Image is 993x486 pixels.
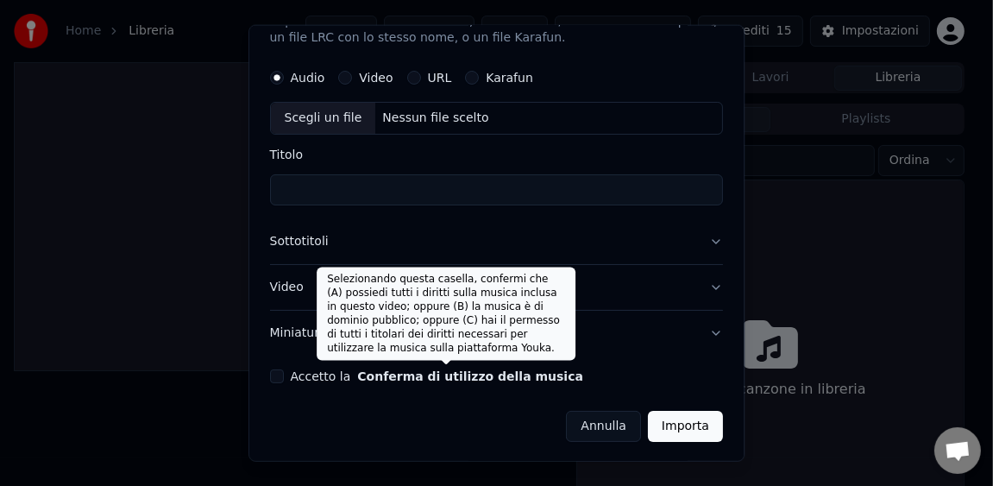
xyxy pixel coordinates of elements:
[270,219,724,264] button: Sottotitoli
[428,72,452,84] label: URL
[270,265,724,310] button: Video
[291,72,325,84] label: Audio
[376,110,496,127] div: Nessun file scelto
[567,411,642,442] button: Annulla
[271,103,376,134] div: Scegli un file
[270,12,724,47] p: Importa un file karaoke esistente, come un MP3/MP4 con testi incorporati, un file LRC con lo stes...
[317,268,575,361] div: Selezionando questa casella, confermi che (A) possiedi tutti i diritti sulla musica inclusa in qu...
[648,411,723,442] button: Importa
[358,370,584,382] button: Accetto la
[291,370,583,382] label: Accetto la
[270,148,724,161] label: Titolo
[487,72,534,84] label: Karafun
[270,311,724,356] button: Miniatura
[360,72,393,84] label: Video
